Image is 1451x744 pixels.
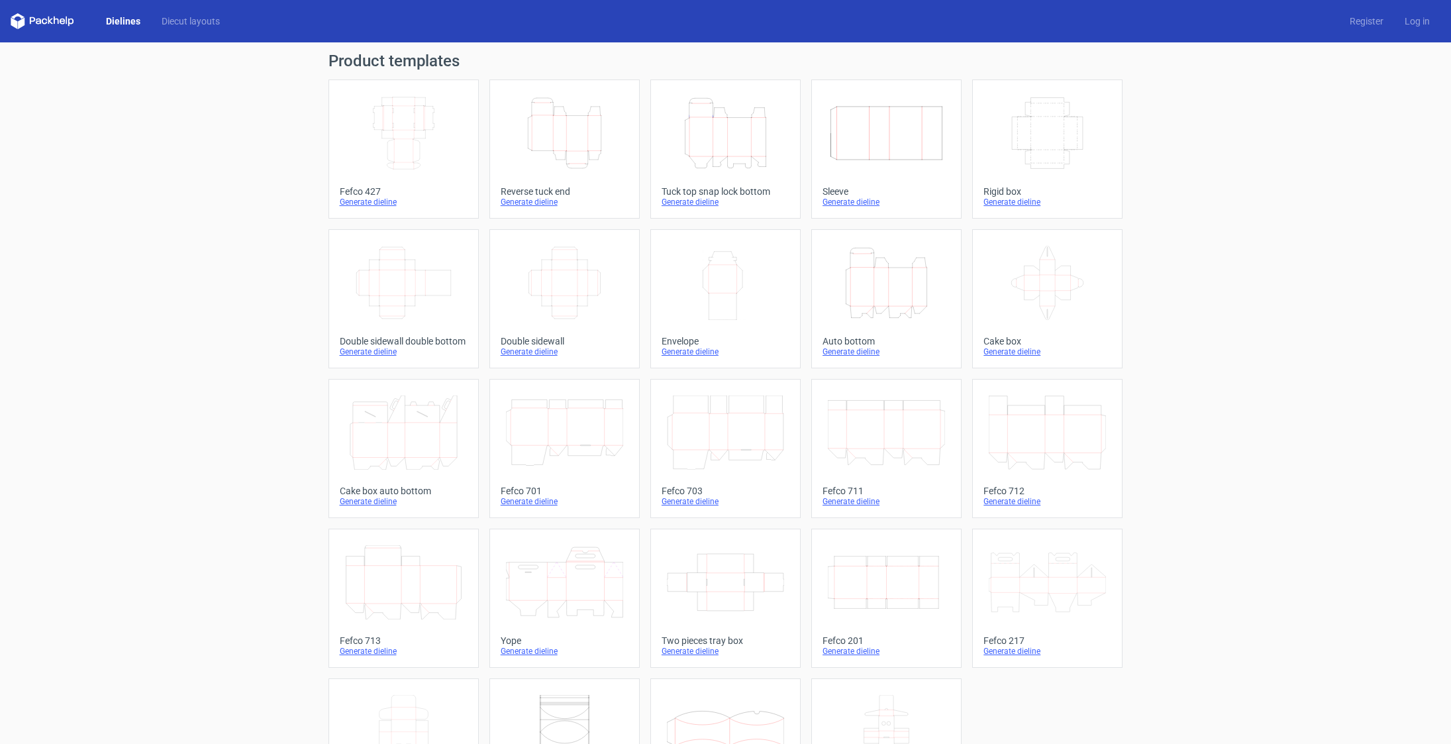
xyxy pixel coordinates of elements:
[811,529,962,668] a: Fefco 201Generate dieline
[650,229,801,368] a: EnvelopeGenerate dieline
[151,15,230,28] a: Diecut layouts
[662,336,789,346] div: Envelope
[1394,15,1440,28] a: Log in
[972,379,1123,518] a: Fefco 712Generate dieline
[650,80,801,219] a: Tuck top snap lock bottomGenerate dieline
[489,529,640,668] a: YopeGenerate dieline
[983,486,1111,496] div: Fefco 712
[340,186,468,197] div: Fefco 427
[340,635,468,646] div: Fefco 713
[501,486,628,496] div: Fefco 701
[823,486,950,496] div: Fefco 711
[501,197,628,207] div: Generate dieline
[662,646,789,657] div: Generate dieline
[489,229,640,368] a: Double sidewallGenerate dieline
[972,80,1123,219] a: Rigid boxGenerate dieline
[340,197,468,207] div: Generate dieline
[972,529,1123,668] a: Fefco 217Generate dieline
[972,229,1123,368] a: Cake boxGenerate dieline
[983,635,1111,646] div: Fefco 217
[983,496,1111,507] div: Generate dieline
[823,197,950,207] div: Generate dieline
[983,646,1111,657] div: Generate dieline
[340,496,468,507] div: Generate dieline
[340,486,468,496] div: Cake box auto bottom
[811,379,962,518] a: Fefco 711Generate dieline
[328,529,479,668] a: Fefco 713Generate dieline
[823,336,950,346] div: Auto bottom
[662,197,789,207] div: Generate dieline
[662,486,789,496] div: Fefco 703
[501,186,628,197] div: Reverse tuck end
[650,529,801,668] a: Two pieces tray boxGenerate dieline
[501,646,628,657] div: Generate dieline
[650,379,801,518] a: Fefco 703Generate dieline
[501,336,628,346] div: Double sidewall
[823,186,950,197] div: Sleeve
[983,197,1111,207] div: Generate dieline
[662,346,789,357] div: Generate dieline
[340,646,468,657] div: Generate dieline
[489,80,640,219] a: Reverse tuck endGenerate dieline
[662,186,789,197] div: Tuck top snap lock bottom
[662,635,789,646] div: Two pieces tray box
[823,646,950,657] div: Generate dieline
[501,635,628,646] div: Yope
[983,186,1111,197] div: Rigid box
[328,53,1123,69] h1: Product templates
[1339,15,1394,28] a: Register
[501,346,628,357] div: Generate dieline
[811,229,962,368] a: Auto bottomGenerate dieline
[823,635,950,646] div: Fefco 201
[983,346,1111,357] div: Generate dieline
[662,496,789,507] div: Generate dieline
[328,379,479,518] a: Cake box auto bottomGenerate dieline
[983,336,1111,346] div: Cake box
[501,496,628,507] div: Generate dieline
[823,496,950,507] div: Generate dieline
[340,346,468,357] div: Generate dieline
[328,229,479,368] a: Double sidewall double bottomGenerate dieline
[328,80,479,219] a: Fefco 427Generate dieline
[95,15,151,28] a: Dielines
[823,346,950,357] div: Generate dieline
[811,80,962,219] a: SleeveGenerate dieline
[340,336,468,346] div: Double sidewall double bottom
[489,379,640,518] a: Fefco 701Generate dieline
